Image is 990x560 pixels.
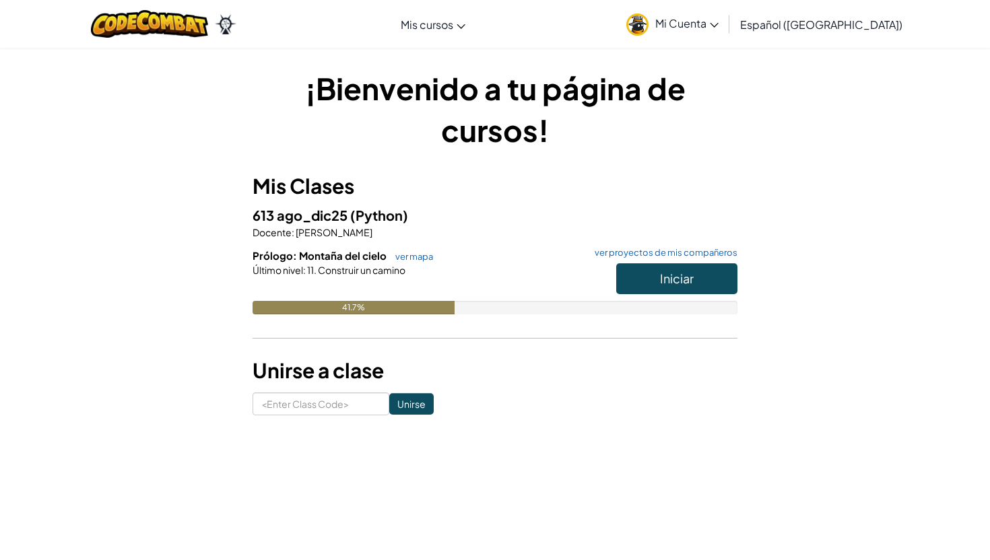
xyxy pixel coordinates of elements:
h3: Unirse a clase [253,355,737,386]
img: avatar [626,13,649,36]
span: (Python) [350,207,408,223]
span: 11. [306,264,317,276]
img: CodeCombat logo [91,10,209,38]
span: : [292,226,294,238]
span: Docente [253,226,292,238]
h3: Mis Clases [253,171,737,201]
a: Mi Cuenta [620,3,725,45]
span: Iniciar [660,271,694,286]
div: 41.7% [253,301,455,314]
span: Prólogo: Montaña del cielo [253,249,389,262]
a: ver proyectos de mis compañeros [588,248,737,257]
a: Mis cursos [394,6,472,42]
span: Último nivel [253,264,303,276]
span: [PERSON_NAME] [294,226,372,238]
a: ver mapa [389,251,433,262]
span: Español ([GEOGRAPHIC_DATA]) [740,17,902,32]
span: Mis cursos [401,17,453,32]
span: Construir un camino [317,264,405,276]
h1: ¡Bienvenido a tu página de cursos! [253,67,737,151]
span: Mi Cuenta [655,16,719,30]
span: : [303,264,306,276]
span: 613 ago_dic25 [253,207,350,223]
input: <Enter Class Code> [253,392,389,415]
a: Español ([GEOGRAPHIC_DATA]) [733,6,909,42]
button: Iniciar [616,263,737,294]
img: Ozaria [215,14,236,34]
input: Unirse [389,393,434,415]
